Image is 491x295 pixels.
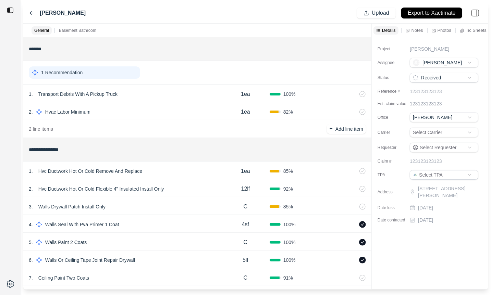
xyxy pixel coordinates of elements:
p: C [244,238,248,246]
label: Address [378,189,412,195]
p: Add line item [335,126,363,132]
button: +Add line item [327,124,366,134]
label: Status [378,75,412,80]
button: Upload [357,8,396,18]
label: Date contacted [378,217,412,223]
p: 7 . [29,274,33,281]
span: 85 % [283,168,293,175]
p: Hvac Labor Minimum [42,107,93,117]
img: toggle sidebar [7,7,14,14]
p: Walls Drywall Patch Install Only [36,202,108,211]
p: C [244,274,248,282]
p: 1 . [29,91,33,98]
p: Details [382,27,396,33]
p: 12lf [241,185,250,193]
p: Transport Debris With A Pickup Truck [36,89,120,99]
p: Hvc Ductwork Hot Or Cold Flexible 4" Insulated Install Only [36,184,167,194]
p: 123123123123 [410,158,442,165]
span: 91 % [283,274,293,281]
label: Project [378,46,412,52]
p: Tic Sheets [466,27,487,33]
p: 1ea [241,90,250,98]
label: Requester [378,145,412,150]
p: 1ea [241,108,250,116]
p: 1 Recommendation [41,69,83,76]
p: Export to Xactimate [408,9,456,17]
label: Claim # [378,158,412,164]
p: [DATE] [418,217,433,223]
span: 100 % [283,91,296,98]
span: 100 % [283,257,296,264]
p: + [330,125,333,133]
p: C [244,203,248,211]
span: 82 % [283,108,293,115]
label: Date loss [378,205,412,210]
p: 123123123123 [410,88,442,95]
p: 5 . [29,239,33,246]
label: Office [378,115,412,120]
p: 2 . [29,108,33,115]
p: Hvc Ductwork Hot Or Cold Remove And Replace [36,166,145,176]
span: 100 % [283,221,296,228]
p: Walls Seal With Pva Primer 1 Coat [42,220,122,229]
p: 2 . [29,185,33,192]
p: 1 . [29,168,33,175]
p: 4sf [242,220,249,229]
p: 2 line items [29,126,53,132]
label: Carrier [378,130,412,135]
p: Upload [372,9,389,17]
label: [PERSON_NAME] [40,9,86,17]
p: Basement Bathroom [59,28,96,33]
p: [STREET_ADDRESS][PERSON_NAME] [418,185,480,199]
button: Export to Xactimate [401,8,462,18]
p: 1ea [241,167,250,175]
p: Walls Or Ceiling Tape Joint Repair Drywall [42,255,138,265]
p: Photos [438,27,451,33]
p: Notes [412,27,423,33]
span: 92 % [283,185,293,192]
span: 85 % [283,203,293,210]
p: Ceiling Paint Two Coats [36,273,92,283]
img: right-panel.svg [468,5,483,21]
p: Walls Paint 2 Coats [42,238,90,247]
span: 100 % [283,239,296,246]
p: 5lf [243,256,248,264]
label: Est. claim value [378,101,412,106]
label: Reference # [378,89,412,94]
p: [DATE] [418,204,433,211]
p: General [34,28,49,33]
p: 123123123123 [410,100,442,107]
p: 3 . [29,203,33,210]
p: [PERSON_NAME] [410,46,449,52]
label: Assignee [378,60,412,65]
p: 4 . [29,221,33,228]
label: TPA [378,172,412,178]
p: 6 . [29,257,33,264]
